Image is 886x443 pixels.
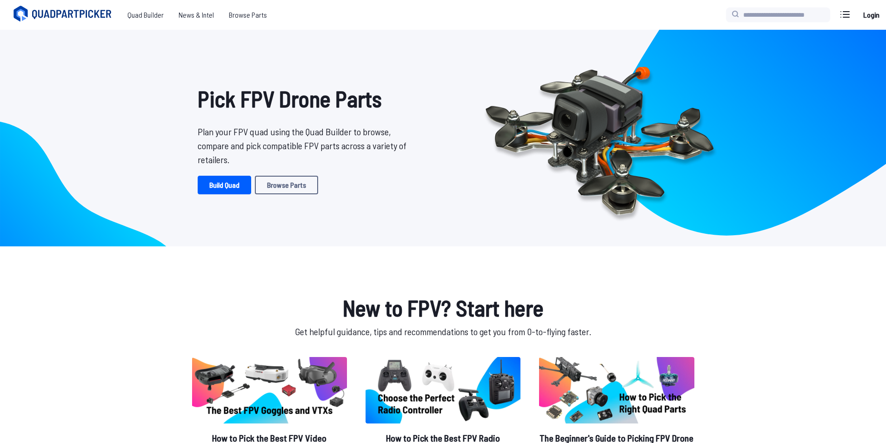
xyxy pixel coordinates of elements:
a: Browse Parts [221,6,274,24]
a: News & Intel [171,6,221,24]
p: Plan your FPV quad using the Quad Builder to browse, compare and pick compatible FPV parts across... [198,125,413,166]
a: Browse Parts [255,176,318,194]
p: Get helpful guidance, tips and recommendations to get you from 0-to-flying faster. [190,324,696,338]
h1: Pick FPV Drone Parts [198,82,413,115]
img: Quadcopter [466,45,733,231]
img: image of post [366,357,520,423]
h1: New to FPV? Start here [190,291,696,324]
img: image of post [539,357,694,423]
a: Build Quad [198,176,251,194]
a: Login [860,6,882,24]
img: image of post [192,357,347,423]
a: Quad Builder [120,6,171,24]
